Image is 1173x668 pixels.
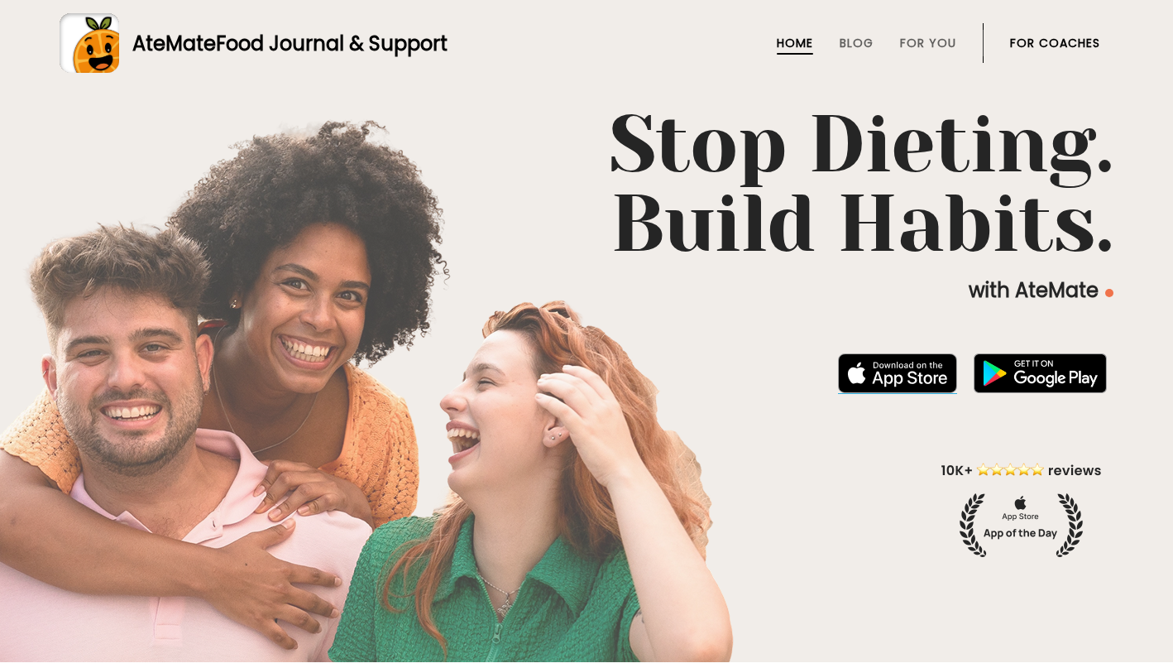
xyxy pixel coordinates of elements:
[974,353,1107,393] img: badge-download-google.png
[929,460,1113,557] img: home-hero-appoftheday.png
[838,353,957,393] img: badge-download-apple.svg
[900,36,956,50] a: For You
[216,30,448,57] span: Food Journal & Support
[1010,36,1100,50] a: For Coaches
[60,13,1113,73] a: AteMateFood Journal & Support
[60,277,1113,304] p: with AteMate
[777,36,813,50] a: Home
[840,36,874,50] a: Blog
[60,105,1113,264] h1: Stop Dieting. Build Habits.
[119,29,448,58] div: AteMate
